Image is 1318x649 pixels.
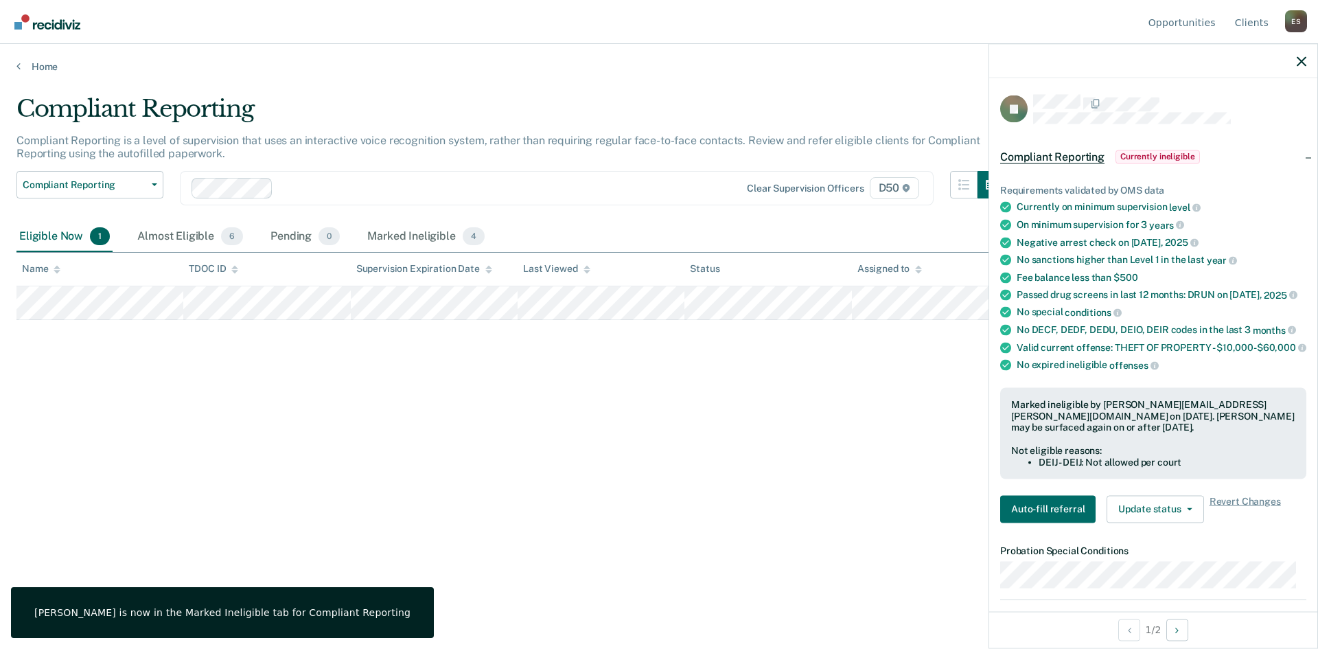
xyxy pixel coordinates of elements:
button: Previous Opportunity [1118,619,1140,641]
button: Profile dropdown button [1285,10,1307,32]
div: No special [1017,306,1306,319]
span: Compliant Reporting [1000,150,1105,163]
div: Compliant Reporting [16,95,1005,134]
div: Clear supervision officers [747,183,864,194]
div: Status [690,263,719,275]
p: Compliant Reporting is a level of supervision that uses an interactive voice recognition system, ... [16,134,980,160]
span: year [1207,254,1237,265]
span: Compliant Reporting [23,179,146,191]
div: Marked ineligible by [PERSON_NAME][EMAIL_ADDRESS][PERSON_NAME][DOMAIN_NAME] on [DATE]. [PERSON_NA... [1011,398,1295,433]
span: 2025 [1165,237,1198,248]
span: $500 [1113,271,1137,282]
span: 1 [90,227,110,245]
span: 4 [463,227,485,245]
div: Valid current offense: THEFT OF PROPERTY - [1017,341,1306,354]
div: E S [1285,10,1307,32]
div: On minimum supervision for 3 [1017,218,1306,231]
div: No DECF, DEDF, DEDU, DEIO, DEIR codes in the last 3 [1017,323,1306,336]
span: D50 [870,177,919,199]
div: Not eligible reasons: [1011,444,1295,456]
div: Last Viewed [523,263,590,275]
li: DEIJ - DEIJ: Not allowed per court [1039,456,1295,468]
div: [PERSON_NAME] is now in the Marked Ineligible tab for Compliant Reporting [34,606,411,619]
span: years [1149,219,1184,230]
div: Currently on minimum supervision [1017,201,1306,214]
div: Passed drug screens in last 12 months: DRUN on [DATE], [1017,288,1306,301]
div: No expired ineligible [1017,359,1306,372]
a: Home [16,60,1302,73]
div: Compliant ReportingCurrently ineligible [989,135,1317,179]
span: 0 [319,227,340,245]
div: Marked Ineligible [365,222,487,252]
div: 1 / 2 [989,611,1317,648]
span: offenses [1109,359,1159,370]
span: level [1169,202,1200,213]
div: Requirements validated by OMS data [1000,184,1306,196]
div: Fee balance less than [1017,271,1306,283]
button: Update status [1107,495,1203,523]
span: months [1253,324,1296,335]
span: $10,000-$60,000 [1216,342,1306,353]
button: Next Opportunity [1166,619,1188,641]
div: TDOC ID [189,263,238,275]
button: Auto-fill referral [1000,495,1096,523]
div: No sanctions higher than Level 1 in the last [1017,254,1306,266]
div: Name [22,263,60,275]
div: Assigned to [857,263,922,275]
span: Revert Changes [1210,495,1281,523]
span: conditions [1065,307,1121,318]
span: 2025 [1264,289,1297,300]
img: Recidiviz [14,14,80,30]
span: Currently ineligible [1115,150,1200,163]
a: Navigate to form link [1000,495,1101,523]
div: Negative arrest check on [DATE], [1017,236,1306,249]
div: Almost Eligible [135,222,246,252]
div: Pending [268,222,343,252]
dt: Probation Special Conditions [1000,545,1306,556]
div: Eligible Now [16,222,113,252]
span: 6 [221,227,243,245]
div: Supervision Expiration Date [356,263,492,275]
